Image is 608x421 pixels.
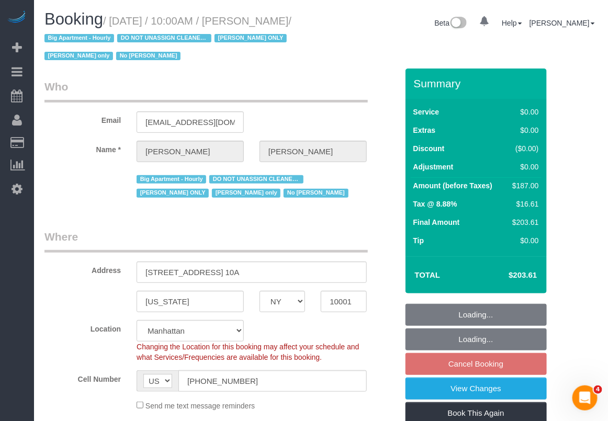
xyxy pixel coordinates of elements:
label: Final Amount [413,217,460,227]
input: Zip Code [321,291,366,312]
label: Amount (before Taxes) [413,180,492,191]
legend: Where [44,229,368,253]
div: $0.00 [508,125,538,135]
label: Adjustment [413,162,454,172]
span: [PERSON_NAME] only [212,189,280,197]
div: $0.00 [508,162,538,172]
h4: $203.61 [477,271,537,280]
strong: Total [415,270,441,279]
span: 4 [594,385,602,394]
legend: Who [44,79,368,103]
label: Address [37,261,129,276]
span: DO NOT UNASSIGN CLEANERS [117,34,211,42]
img: New interface [449,17,467,30]
span: Send me text message reminders [145,402,255,410]
span: Big Apartment - Hourly [137,175,206,184]
label: Tax @ 8.88% [413,199,457,209]
img: Automaid Logo [6,10,27,25]
small: / [DATE] / 10:00AM / [PERSON_NAME] [44,15,291,62]
div: ($0.00) [508,143,538,154]
span: No [PERSON_NAME] [116,52,181,60]
a: Help [502,19,522,27]
span: Booking [44,10,103,28]
span: / [44,15,291,62]
label: Cell Number [37,370,129,384]
label: Extras [413,125,436,135]
input: Last Name [260,141,367,162]
span: [PERSON_NAME] only [44,52,113,60]
a: Beta [435,19,467,27]
label: Name * [37,141,129,155]
label: Email [37,111,129,126]
a: View Changes [406,378,547,400]
span: No [PERSON_NAME] [284,189,348,197]
input: Cell Number [178,370,367,392]
input: City [137,291,244,312]
span: [PERSON_NAME] ONLY [215,34,287,42]
input: First Name [137,141,244,162]
a: [PERSON_NAME] [530,19,595,27]
label: Tip [413,235,424,246]
div: $0.00 [508,235,538,246]
label: Service [413,107,440,117]
h3: Summary [414,77,542,89]
iframe: Intercom live chat [572,385,598,411]
div: $187.00 [508,180,538,191]
span: DO NOT UNASSIGN CLEANERS [209,175,303,184]
span: Changing the Location for this booking may affect your schedule and what Services/Frequencies are... [137,343,359,361]
span: [PERSON_NAME] ONLY [137,189,209,197]
div: $16.61 [508,199,538,209]
span: Big Apartment - Hourly [44,34,114,42]
label: Discount [413,143,445,154]
div: $0.00 [508,107,538,117]
label: Location [37,320,129,334]
input: Email [137,111,244,133]
div: $203.61 [508,217,538,227]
